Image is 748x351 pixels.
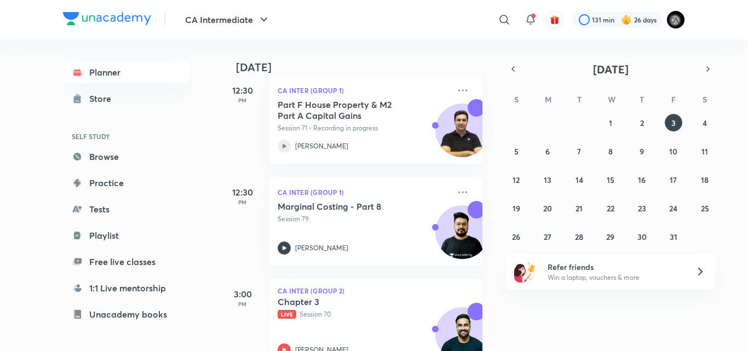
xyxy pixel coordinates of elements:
button: October 30, 2025 [633,228,651,245]
abbr: Wednesday [608,94,615,105]
h5: 12:30 [221,84,264,97]
abbr: October 3, 2025 [671,118,676,128]
a: 1:1 Live mentorship [63,277,190,299]
abbr: October 10, 2025 [669,146,677,157]
abbr: October 11, 2025 [701,146,708,157]
button: October 27, 2025 [539,228,556,245]
abbr: Friday [671,94,676,105]
button: October 20, 2025 [539,199,556,217]
abbr: October 7, 2025 [577,146,581,157]
button: October 13, 2025 [539,171,556,188]
button: October 29, 2025 [602,228,619,245]
a: Practice [63,172,190,194]
abbr: October 24, 2025 [669,203,677,214]
button: October 6, 2025 [539,142,556,160]
abbr: October 30, 2025 [637,232,647,242]
abbr: October 27, 2025 [544,232,551,242]
abbr: Monday [545,94,551,105]
h5: 12:30 [221,186,264,199]
img: Avatar [436,110,488,162]
abbr: Thursday [640,94,644,105]
button: October 4, 2025 [696,114,714,131]
img: Company Logo [63,12,151,25]
a: Playlist [63,225,190,246]
img: referral [514,261,536,283]
a: Tests [63,198,190,220]
button: October 26, 2025 [508,228,525,245]
abbr: October 18, 2025 [701,175,709,185]
a: Browse [63,146,190,168]
abbr: Saturday [703,94,707,105]
h5: Marginal Costing - Part 8 [278,201,414,212]
p: [PERSON_NAME] [295,141,348,151]
abbr: October 29, 2025 [606,232,614,242]
p: [PERSON_NAME] [295,243,348,253]
abbr: October 8, 2025 [608,146,613,157]
button: October 23, 2025 [633,199,651,217]
a: Planner [63,61,190,83]
abbr: Tuesday [577,94,582,105]
abbr: October 5, 2025 [514,146,519,157]
button: October 10, 2025 [665,142,682,160]
button: October 15, 2025 [602,171,619,188]
button: October 22, 2025 [602,199,619,217]
p: CA Inter (Group 2) [278,287,474,294]
div: Store [89,92,118,105]
h5: Part F House Property & M2 Part A Capital Gains [278,99,414,121]
abbr: October 2, 2025 [640,118,644,128]
abbr: October 4, 2025 [703,118,707,128]
h5: Chapter 3 [278,296,414,307]
abbr: October 23, 2025 [638,203,646,214]
button: October 5, 2025 [508,142,525,160]
button: avatar [546,11,563,28]
abbr: Sunday [514,94,519,105]
abbr: October 20, 2025 [543,203,552,214]
p: Session 79 [278,214,450,224]
abbr: October 31, 2025 [670,232,677,242]
p: Session 70 [278,309,450,319]
p: PM [221,199,264,205]
a: Store [63,88,190,110]
button: October 24, 2025 [665,199,682,217]
p: CA Inter (Group 1) [278,186,450,199]
button: CA Intermediate [179,9,277,31]
abbr: October 13, 2025 [544,175,551,185]
h6: SELF STUDY [63,127,190,146]
h6: Refer friends [548,261,682,273]
abbr: October 1, 2025 [609,118,612,128]
button: October 9, 2025 [633,142,651,160]
h4: [DATE] [236,61,493,74]
button: October 19, 2025 [508,199,525,217]
span: [DATE] [593,62,629,77]
button: October 16, 2025 [633,171,651,188]
p: PM [221,97,264,103]
button: October 3, 2025 [665,114,682,131]
abbr: October 17, 2025 [670,175,677,185]
button: October 18, 2025 [696,171,714,188]
abbr: October 26, 2025 [512,232,520,242]
a: Company Logo [63,12,151,28]
button: October 14, 2025 [571,171,588,188]
button: October 11, 2025 [696,142,714,160]
abbr: October 9, 2025 [640,146,644,157]
button: [DATE] [521,61,700,77]
span: Live [278,310,296,319]
button: October 1, 2025 [602,114,619,131]
img: streak [621,14,632,25]
img: Avatar [436,211,488,264]
abbr: October 22, 2025 [607,203,614,214]
abbr: October 28, 2025 [575,232,583,242]
a: Unacademy books [63,303,190,325]
button: October 28, 2025 [571,228,588,245]
button: October 31, 2025 [665,228,682,245]
a: Free live classes [63,251,190,273]
abbr: October 16, 2025 [638,175,646,185]
abbr: October 15, 2025 [607,175,614,185]
button: October 8, 2025 [602,142,619,160]
button: October 25, 2025 [696,199,714,217]
button: October 7, 2025 [571,142,588,160]
p: CA Inter (Group 1) [278,84,450,97]
p: PM [221,301,264,307]
button: October 17, 2025 [665,171,682,188]
p: Win a laptop, vouchers & more [548,273,682,283]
